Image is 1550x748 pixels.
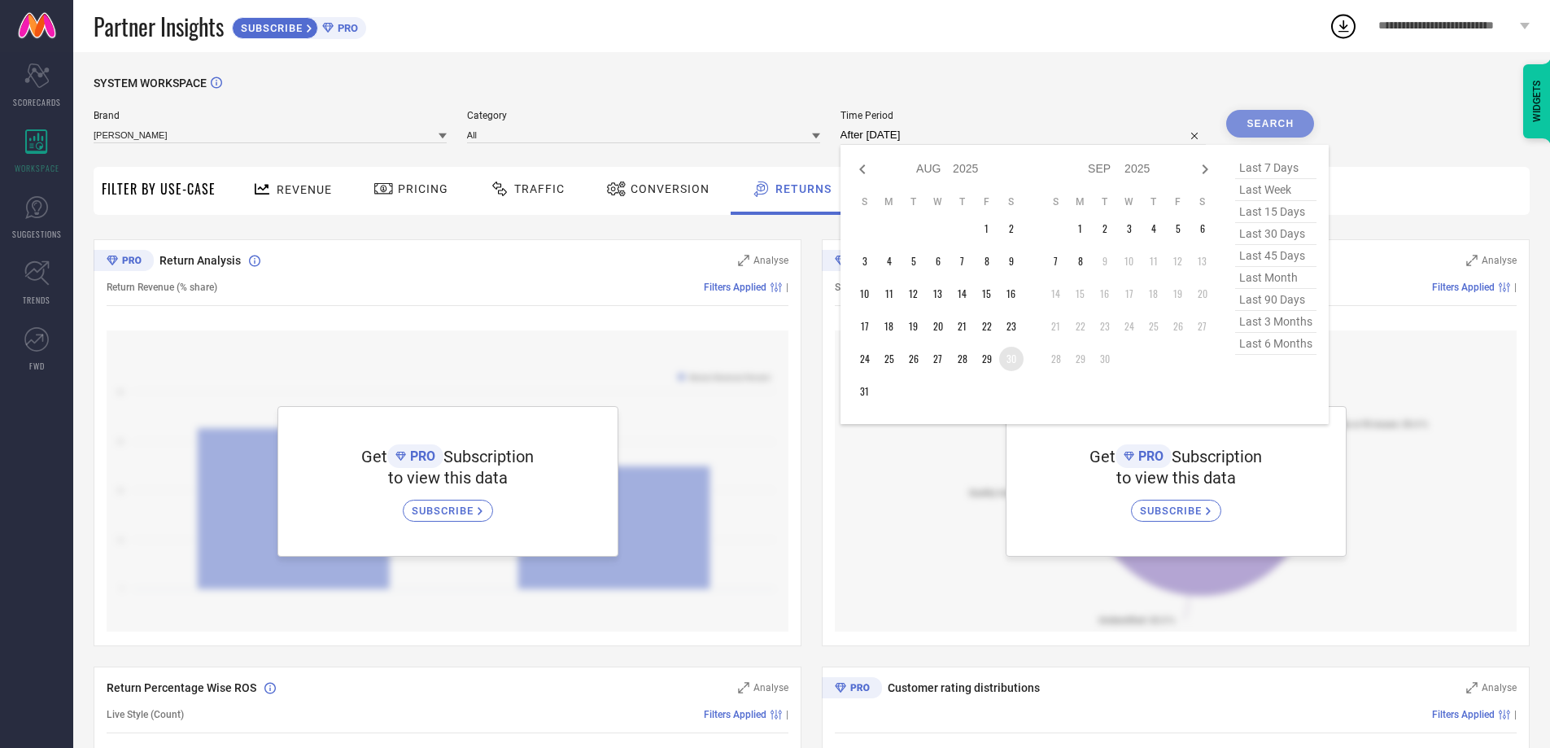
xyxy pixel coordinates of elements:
span: Partner Insights [94,10,224,43]
th: Saturday [1190,195,1215,208]
td: Sat Aug 30 2025 [999,347,1024,371]
td: Tue Sep 30 2025 [1093,347,1117,371]
a: SUBSCRIBE [403,488,493,522]
td: Mon Aug 11 2025 [877,282,902,306]
span: last 3 months [1235,311,1316,333]
td: Mon Sep 15 2025 [1068,282,1093,306]
span: SUGGESTIONS [12,228,62,240]
th: Thursday [950,195,975,208]
span: Filters Applied [704,282,766,293]
td: Sun Aug 31 2025 [853,379,877,404]
div: Premium [822,250,882,274]
span: SUBSCRIBE [412,505,478,517]
td: Tue Sep 09 2025 [1093,249,1117,273]
td: Wed Sep 24 2025 [1117,314,1142,339]
td: Wed Aug 13 2025 [926,282,950,306]
svg: Zoom [738,682,749,693]
td: Sat Aug 02 2025 [999,217,1024,241]
span: Filters Applied [1432,709,1495,720]
div: Premium [94,250,154,274]
th: Wednesday [926,195,950,208]
span: SYSTEM WORKSPACE [94,77,207,90]
span: Traffic [514,182,565,195]
td: Thu Sep 25 2025 [1142,314,1166,339]
span: SUBSCRIBE [233,22,307,34]
td: Sat Sep 06 2025 [1190,217,1215,241]
td: Sat Sep 13 2025 [1190,249,1215,273]
td: Sun Aug 03 2025 [853,249,877,273]
td: Sat Aug 16 2025 [999,282,1024,306]
span: | [786,709,788,720]
td: Fri Aug 01 2025 [975,217,999,241]
td: Sat Aug 09 2025 [999,249,1024,273]
td: Fri Sep 12 2025 [1166,249,1190,273]
td: Thu Sep 18 2025 [1142,282,1166,306]
td: Wed Aug 06 2025 [926,249,950,273]
span: Live Style (Count) [107,709,184,720]
td: Sun Sep 21 2025 [1044,314,1068,339]
span: TRENDS [23,294,50,306]
input: Select time period [840,125,1207,145]
td: Wed Aug 27 2025 [926,347,950,371]
span: Conversion [631,182,710,195]
span: PRO [1134,448,1164,464]
span: Filters Applied [704,709,766,720]
th: Tuesday [1093,195,1117,208]
div: Premium [822,677,882,702]
svg: Zoom [738,255,749,266]
span: Pricing [398,182,448,195]
span: Get [361,447,387,466]
td: Mon Sep 29 2025 [1068,347,1093,371]
span: PRO [334,22,358,34]
td: Sun Sep 28 2025 [1044,347,1068,371]
span: Return Percentage Wise ROS [107,681,256,694]
td: Thu Sep 04 2025 [1142,217,1166,241]
td: Wed Sep 17 2025 [1117,282,1142,306]
td: Tue Aug 19 2025 [902,314,926,339]
td: Thu Aug 28 2025 [950,347,975,371]
td: Sat Aug 23 2025 [999,314,1024,339]
span: Category [467,110,820,121]
span: | [1514,282,1517,293]
span: Sold Quantity (% share) [835,282,937,293]
a: SUBSCRIBEPRO [232,13,366,39]
td: Tue Aug 26 2025 [902,347,926,371]
div: Previous month [853,160,872,179]
a: SUBSCRIBE [1131,488,1221,522]
th: Friday [1166,195,1190,208]
span: last month [1235,267,1316,289]
span: Brand [94,110,447,121]
span: last 45 days [1235,245,1316,267]
span: WORKSPACE [15,162,59,174]
svg: Zoom [1466,255,1478,266]
td: Tue Sep 02 2025 [1093,217,1117,241]
td: Mon Sep 22 2025 [1068,314,1093,339]
td: Sun Sep 14 2025 [1044,282,1068,306]
th: Friday [975,195,999,208]
td: Sun Sep 07 2025 [1044,249,1068,273]
span: | [1514,709,1517,720]
td: Fri Aug 22 2025 [975,314,999,339]
td: Thu Aug 07 2025 [950,249,975,273]
th: Monday [877,195,902,208]
td: Mon Sep 01 2025 [1068,217,1093,241]
span: Return Revenue (% share) [107,282,217,293]
span: Customer rating distributions [888,681,1040,694]
th: Monday [1068,195,1093,208]
td: Fri Sep 05 2025 [1166,217,1190,241]
span: Filters Applied [1432,282,1495,293]
span: Subscription [1172,447,1262,466]
span: FWD [29,360,45,372]
td: Wed Sep 03 2025 [1117,217,1142,241]
td: Mon Aug 25 2025 [877,347,902,371]
span: Analyse [1482,682,1517,693]
span: SCORECARDS [13,96,61,108]
td: Thu Aug 21 2025 [950,314,975,339]
td: Mon Aug 18 2025 [877,314,902,339]
td: Sun Aug 10 2025 [853,282,877,306]
div: Open download list [1329,11,1358,41]
td: Sat Sep 20 2025 [1190,282,1215,306]
td: Sun Aug 17 2025 [853,314,877,339]
td: Tue Sep 23 2025 [1093,314,1117,339]
span: Analyse [1482,255,1517,266]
